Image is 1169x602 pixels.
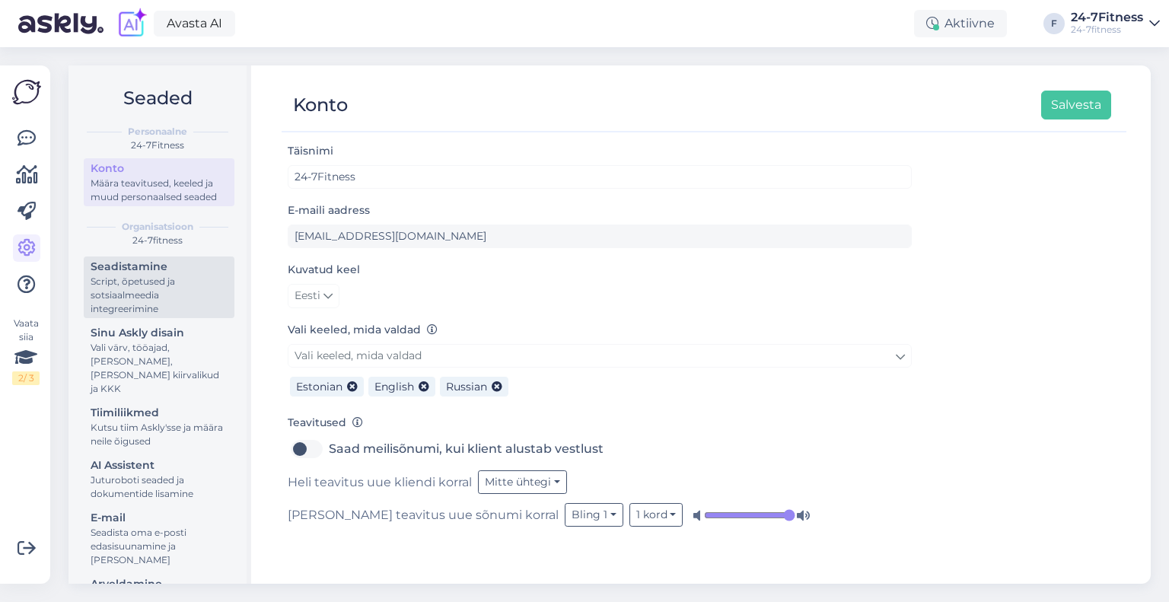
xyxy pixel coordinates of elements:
a: E-mailSeadista oma e-posti edasisuunamine ja [PERSON_NAME] [84,508,234,569]
div: Heli teavitus uue kliendi korral [288,470,912,494]
label: Vali keeled, mida valdad [288,322,438,338]
div: 24-7Fitness [1071,11,1143,24]
img: explore-ai [116,8,148,40]
span: Vali keeled, mida valdad [295,349,422,362]
button: Bling 1 [565,503,623,527]
div: E-mail [91,510,228,526]
h2: Seaded [81,84,234,113]
div: 24-7fitness [1071,24,1143,36]
label: Kuvatud keel [288,262,360,278]
div: Juturoboti seaded ja dokumentide lisamine [91,473,228,501]
label: Täisnimi [288,143,333,159]
a: AI AssistentJuturoboti seaded ja dokumentide lisamine [84,455,234,503]
div: Script, õpetused ja sotsiaalmeedia integreerimine [91,275,228,316]
div: Aktiivne [914,10,1007,37]
button: Salvesta [1041,91,1111,119]
div: Määra teavitused, keeled ja muud personaalsed seaded [91,177,228,204]
input: Sisesta e-maili aadress [288,225,912,248]
div: Kutsu tiim Askly'sse ja määra neile õigused [91,421,228,448]
button: Mitte ühtegi [478,470,567,494]
a: 24-7Fitness24-7fitness [1071,11,1160,36]
div: Konto [91,161,228,177]
span: Estonian [296,380,342,393]
label: E-maili aadress [288,202,370,218]
img: Askly Logo [12,78,41,107]
span: Russian [446,380,487,393]
div: Sinu Askly disain [91,325,228,341]
button: 1 kord [629,503,683,527]
a: Sinu Askly disainVali värv, tööajad, [PERSON_NAME], [PERSON_NAME] kiirvalikud ja KKK [84,323,234,398]
div: Seadistamine [91,259,228,275]
label: Teavitused [288,415,363,431]
span: Eesti [295,288,320,304]
a: TiimiliikmedKutsu tiim Askly'sse ja määra neile õigused [84,403,234,451]
b: Personaalne [128,125,187,139]
a: Eesti [288,284,339,308]
div: Konto [293,91,348,119]
div: [PERSON_NAME] teavitus uue sõnumi korral [288,503,912,527]
input: Sisesta nimi [288,165,912,189]
div: 24-7Fitness [81,139,234,152]
span: English [374,380,414,393]
div: AI Assistent [91,457,228,473]
a: KontoMäära teavitused, keeled ja muud personaalsed seaded [84,158,234,206]
label: Saad meilisõnumi, kui klient alustab vestlust [329,437,604,461]
a: Avasta AI [154,11,235,37]
div: F [1043,13,1065,34]
div: Seadista oma e-posti edasisuunamine ja [PERSON_NAME] [91,526,228,567]
a: Vali keeled, mida valdad [288,344,912,368]
div: Arveldamine [91,576,228,592]
b: Organisatsioon [122,220,193,234]
div: Vaata siia [12,317,40,385]
div: Vali värv, tööajad, [PERSON_NAME], [PERSON_NAME] kiirvalikud ja KKK [91,341,228,396]
div: 2 / 3 [12,371,40,385]
div: 24-7fitness [81,234,234,247]
a: SeadistamineScript, õpetused ja sotsiaalmeedia integreerimine [84,256,234,318]
div: Tiimiliikmed [91,405,228,421]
